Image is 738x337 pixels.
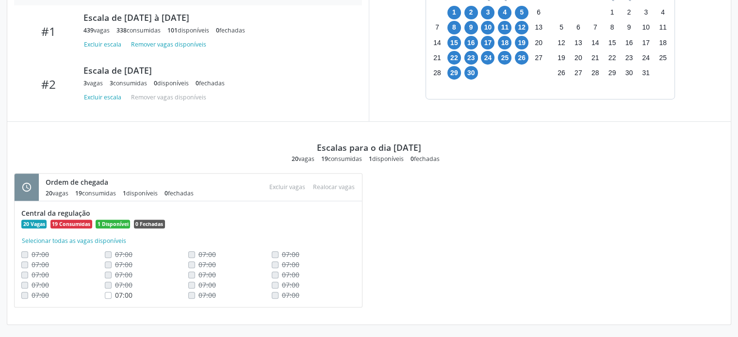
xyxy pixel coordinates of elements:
span: sábado, 27 de setembro de 2025 [532,51,545,64]
span: Não é possivel realocar uma vaga consumida [32,270,49,279]
span: quarta-feira, 10 de setembro de 2025 [481,21,494,34]
span: quinta-feira, 11 de setembro de 2025 [498,21,511,34]
span: Não é possivel realocar uma vaga consumida [198,290,216,300]
span: quinta-feira, 18 de setembro de 2025 [498,36,511,49]
div: consumidas [321,155,362,163]
span: sexta-feira, 26 de setembro de 2025 [515,51,528,64]
span: 19 [321,155,328,163]
span: 338 [116,26,127,34]
span: 0 [154,79,157,87]
span: segunda-feira, 29 de setembro de 2025 [447,66,461,80]
span: 0 [410,155,414,163]
span: quarta-feira, 1 de outubro de 2025 [605,6,619,19]
span: domingo, 5 de outubro de 2025 [555,21,568,34]
span: 20 Vagas [21,220,47,228]
span: 1 Disponível [96,220,130,228]
div: fechadas [164,189,194,197]
span: sábado, 13 de setembro de 2025 [532,21,545,34]
span: quinta-feira, 23 de outubro de 2025 [622,51,636,64]
span: Não é possivel realocar uma vaga consumida [32,280,49,289]
span: segunda-feira, 1 de setembro de 2025 [447,6,461,19]
span: terça-feira, 2 de setembro de 2025 [464,6,478,19]
span: Não é possivel realocar uma vaga consumida [198,280,216,289]
span: quinta-feira, 9 de outubro de 2025 [622,21,636,34]
div: consumidas [116,26,161,34]
span: domingo, 21 de setembro de 2025 [430,51,444,64]
div: Ordem de chegada [46,177,200,187]
span: terça-feira, 14 de outubro de 2025 [589,36,602,49]
span: quinta-feira, 16 de outubro de 2025 [622,36,636,49]
span: 20 [292,155,298,163]
span: Não é possivel realocar uma vaga consumida [198,260,216,269]
span: domingo, 19 de outubro de 2025 [555,51,568,64]
span: 101 [167,26,178,34]
span: 3 [110,79,113,87]
span: Não é possivel realocar uma vaga consumida [115,270,132,279]
span: Não é possivel realocar uma vaga consumida [282,260,299,269]
span: 20 [46,189,52,197]
span: sábado, 25 de outubro de 2025 [656,51,670,64]
span: Não é possivel realocar uma vaga consumida [32,250,49,259]
button: Excluir escala [83,91,125,104]
span: sábado, 6 de setembro de 2025 [532,6,545,19]
span: quarta-feira, 15 de outubro de 2025 [605,36,619,49]
span: Não é possivel realocar uma vaga consumida [198,270,216,279]
span: segunda-feira, 8 de setembro de 2025 [447,21,461,34]
span: sexta-feira, 3 de outubro de 2025 [639,6,653,19]
span: terça-feira, 9 de setembro de 2025 [464,21,478,34]
span: segunda-feira, 22 de setembro de 2025 [447,51,461,64]
span: 3 [83,79,87,87]
span: quinta-feira, 2 de outubro de 2025 [622,6,636,19]
span: Não é possivel realocar uma vaga consumida [115,260,132,269]
span: 0 [196,79,199,87]
div: disponíveis [154,79,189,87]
span: domingo, 28 de setembro de 2025 [430,66,444,80]
div: #1 [21,24,77,38]
span: Não é possivel realocar uma vaga consumida [282,290,299,300]
div: disponíveis [123,189,158,197]
span: sábado, 4 de outubro de 2025 [656,6,670,19]
span: domingo, 26 de outubro de 2025 [555,66,568,80]
div: vagas [83,79,103,87]
span: sábado, 20 de setembro de 2025 [532,36,545,49]
span: segunda-feira, 15 de setembro de 2025 [447,36,461,49]
span: Não é possivel realocar uma vaga consumida [32,290,49,300]
span: quarta-feira, 17 de setembro de 2025 [481,36,494,49]
span: Não é possivel realocar uma vaga consumida [198,250,216,259]
div: vagas [46,189,68,197]
span: Não é possivel realocar uma vaga consumida [282,270,299,279]
div: fechadas [410,155,440,163]
span: Não é possivel realocar uma vaga consumida [32,260,49,269]
span: Não é possivel realocar uma vaga consumida [115,280,132,289]
div: Escala de [DATE] à [DATE] [83,12,348,23]
div: Escalas para o dia [DATE] [317,142,421,153]
span: 19 Consumidas [50,220,92,228]
span: quarta-feira, 22 de outubro de 2025 [605,51,619,64]
span: quarta-feira, 29 de outubro de 2025 [605,66,619,80]
i: schedule [21,182,32,193]
span: quinta-feira, 4 de setembro de 2025 [498,6,511,19]
span: Não é possivel realocar uma vaga consumida [115,250,132,259]
div: Escolha as vagas para realocar [309,180,359,193]
div: vagas [83,26,110,34]
div: Escala de [DATE] [83,65,348,76]
span: terça-feira, 28 de outubro de 2025 [589,66,602,80]
span: quarta-feira, 24 de setembro de 2025 [481,51,494,64]
span: segunda-feira, 13 de outubro de 2025 [572,36,585,49]
span: 07:00 [115,290,132,300]
span: sexta-feira, 5 de setembro de 2025 [515,6,528,19]
span: terça-feira, 16 de setembro de 2025 [464,36,478,49]
span: terça-feira, 23 de setembro de 2025 [464,51,478,64]
div: consumidas [110,79,147,87]
div: Central da regulação [21,208,355,218]
span: domingo, 7 de setembro de 2025 [430,21,444,34]
span: domingo, 14 de setembro de 2025 [430,36,444,49]
span: quinta-feira, 30 de outubro de 2025 [622,66,636,80]
span: sexta-feira, 24 de outubro de 2025 [639,51,653,64]
span: 1 [123,189,126,197]
span: 0 Fechadas [134,220,165,228]
span: sábado, 18 de outubro de 2025 [656,36,670,49]
span: terça-feira, 30 de setembro de 2025 [464,66,478,80]
div: #2 [21,77,77,91]
div: disponíveis [369,155,404,163]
